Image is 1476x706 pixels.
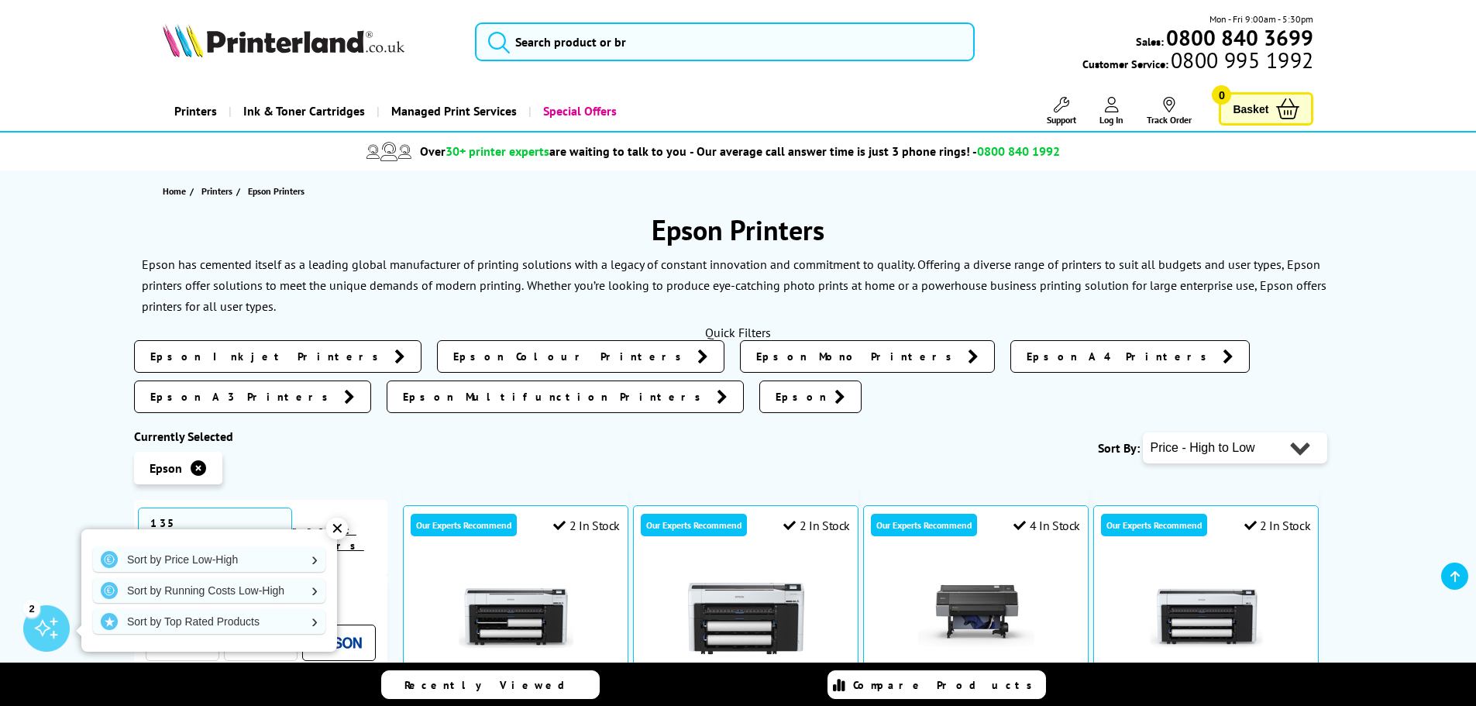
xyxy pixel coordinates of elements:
a: Track Order [1147,97,1192,126]
span: Basket [1233,98,1268,119]
a: Sort by Running Costs Low-High [93,578,325,603]
span: - Our average call answer time is just 3 phone rings! - [690,143,1060,159]
h1: Epson Printers [134,212,1343,248]
span: 0800 840 1992 [977,143,1060,159]
span: Ink & Toner Cartridges [243,91,365,131]
img: Epson SureColor SC-T7700D [1148,560,1264,677]
a: Printers [201,183,236,199]
div: Currently Selected [134,429,388,444]
div: ✕ [326,518,348,539]
div: 4 In Stock [1013,518,1080,533]
img: Epson SureColor SC-T7700DM [458,560,574,677]
div: 2 In Stock [553,518,620,533]
div: 2 In Stock [783,518,850,533]
p: Whether you’re looking to produce eye-catching photo prints at home or a powerhouse business prin... [142,277,1326,314]
a: Ink & Toner Cartridges [229,91,377,131]
a: Epson A3 Printers [134,381,371,413]
span: Epson Printers [248,185,304,197]
a: Epson A4 Printers [1010,340,1250,373]
span: Log In [1099,114,1123,126]
b: 0800 840 3699 [1166,23,1313,52]
div: Quick Filters [134,325,1343,340]
span: 0 [1212,85,1231,105]
span: Epson A4 Printers [1027,349,1215,364]
input: Search product or br [475,22,975,61]
a: Epson [759,381,862,413]
a: Printers [163,91,229,131]
div: Our Experts Recommend [411,514,517,536]
a: Printerland Logo [163,23,456,60]
span: Over are waiting to talk to you [420,143,686,159]
span: Customer Service: [1082,53,1313,71]
span: 0800 995 1992 [1168,53,1313,67]
a: Compare Products [827,670,1046,699]
img: Epson SureColor SC-P9500 Spectro [918,560,1034,677]
span: Mon - Fri 9:00am - 5:30pm [1209,12,1313,26]
a: Managed Print Services [377,91,528,131]
a: Epson Colour Printers [437,340,724,373]
div: Our Experts Recommend [871,514,977,536]
a: Support [1047,97,1076,126]
a: Recently Viewed [381,670,600,699]
span: Epson Multifunction Printers [403,389,709,405]
div: Our Experts Recommend [1101,514,1207,536]
a: Log In [1099,97,1123,126]
a: Epson Inkjet Printers [134,340,421,373]
span: Epson Mono Printers [756,349,960,364]
a: Home [163,183,190,199]
span: Epson Colour Printers [453,349,690,364]
img: Epson SureColor SC-T5700DM [688,560,804,677]
img: Epson [315,637,362,649]
a: Sort by Price Low-High [93,547,325,572]
div: 2 In Stock [1244,518,1311,533]
a: Epson [315,633,362,653]
span: Epson Inkjet Printers [150,349,387,364]
span: Printers [201,183,232,199]
a: 0800 840 3699 [1164,30,1313,45]
span: 30+ printer experts [446,143,549,159]
span: Sales: [1136,34,1164,49]
span: 135 Products Found [138,508,292,567]
a: Epson Mono Printers [740,340,995,373]
p: Epson has cemented itself as a leading global manufacturer of printing solutions with a legacy of... [142,257,1320,293]
span: Sort By: [1098,440,1140,456]
span: Epson A3 Printers [150,389,336,405]
a: Epson Multifunction Printers [387,381,744,413]
span: Epson [776,389,827,405]
div: Our Experts Recommend [641,514,747,536]
span: Compare Products [853,678,1041,692]
span: Support [1047,114,1076,126]
div: 2 [23,600,40,617]
a: Basket 0 [1219,92,1313,126]
a: Sort by Top Rated Products [93,609,325,634]
a: Special Offers [528,91,628,131]
span: Epson [150,460,182,476]
span: Recently Viewed [404,678,580,692]
img: Printerland Logo [163,23,404,57]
